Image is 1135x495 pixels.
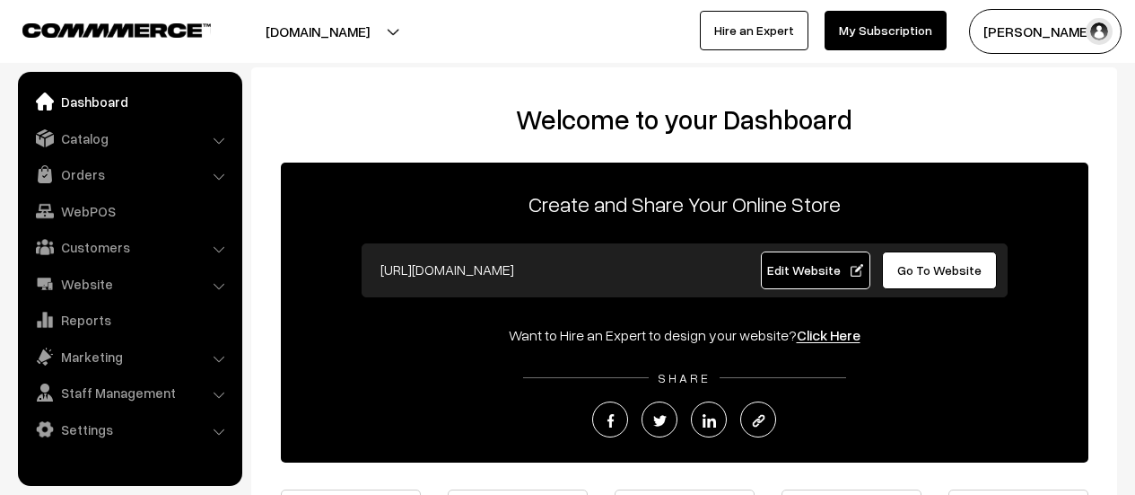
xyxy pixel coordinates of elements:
[761,252,870,289] a: Edit Website
[22,122,236,155] a: Catalog
[767,262,863,278] span: Edit Website
[1086,18,1113,45] img: user
[22,85,236,118] a: Dashboard
[700,11,808,50] a: Hire an Expert
[22,23,211,37] img: COMMMERCE
[22,231,236,263] a: Customers
[797,326,860,344] a: Click Here
[897,262,982,278] span: Go To Website
[22,18,179,40] a: COMMMERCE
[22,304,236,336] a: Reports
[22,340,236,373] a: Marketing
[969,9,1122,54] button: [PERSON_NAME]
[269,103,1099,136] h2: Welcome to your Dashboard
[22,158,236,190] a: Orders
[882,252,998,289] a: Go To Website
[22,268,236,300] a: Website
[825,11,947,50] a: My Subscription
[22,376,236,409] a: Staff Management
[22,413,236,446] a: Settings
[203,9,432,54] button: [DOMAIN_NAME]
[22,195,236,227] a: WebPOS
[281,324,1088,346] div: Want to Hire an Expert to design your website?
[281,188,1088,220] p: Create and Share Your Online Store
[649,370,720,385] span: SHARE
